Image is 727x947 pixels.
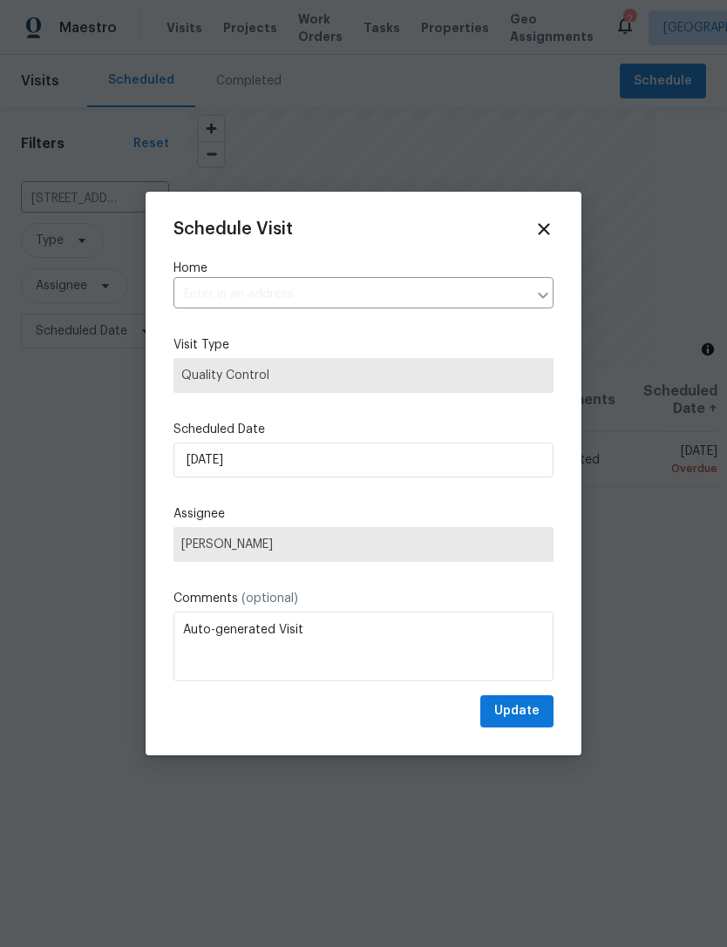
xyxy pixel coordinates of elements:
span: Update [494,700,540,722]
textarea: Auto-generated Visit [173,612,554,681]
span: [PERSON_NAME] [181,538,546,551]
label: Home [173,260,554,277]
input: M/D/YYYY [173,443,554,477]
span: (optional) [241,592,298,605]
label: Visit Type [173,336,554,354]
span: Close [534,220,554,239]
button: Update [480,695,554,727]
label: Comments [173,590,554,607]
span: Quality Control [181,367,546,384]
label: Assignee [173,505,554,523]
label: Scheduled Date [173,421,554,438]
input: Enter in an address [173,281,527,308]
span: Schedule Visit [173,220,293,238]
